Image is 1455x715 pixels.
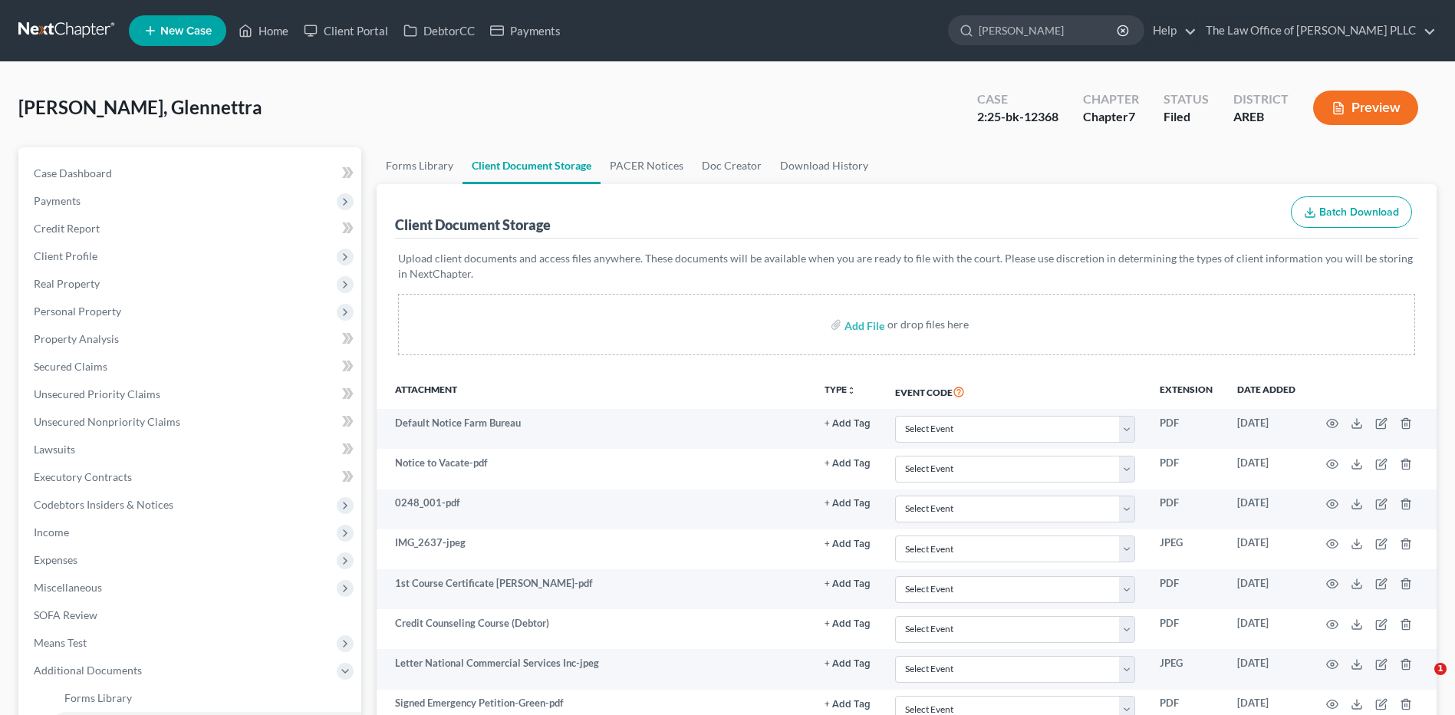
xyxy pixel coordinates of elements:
[1147,489,1225,529] td: PDF
[1147,609,1225,649] td: PDF
[825,619,871,629] button: + Add Tag
[398,251,1415,282] p: Upload client documents and access files anywhere. These documents will be available when you are...
[1083,108,1139,126] div: Chapter
[1225,449,1308,489] td: [DATE]
[883,374,1147,409] th: Event Code
[825,416,871,430] a: + Add Tag
[34,166,112,180] span: Case Dashboard
[979,16,1119,44] input: Search by name...
[34,305,121,318] span: Personal Property
[395,216,551,234] div: Client Document Storage
[825,616,871,631] a: + Add Tag
[1225,489,1308,529] td: [DATE]
[825,579,871,589] button: + Add Tag
[34,443,75,456] span: Lawsuits
[887,317,969,332] div: or drop files here
[825,496,871,510] a: + Add Tag
[1145,17,1197,44] a: Help
[482,17,568,44] a: Payments
[1319,206,1399,219] span: Batch Download
[1313,91,1418,125] button: Preview
[1164,108,1209,126] div: Filed
[825,459,871,469] button: + Add Tag
[34,277,100,290] span: Real Property
[825,659,871,669] button: + Add Tag
[463,147,601,184] a: Client Document Storage
[825,419,871,429] button: + Add Tag
[825,456,871,470] a: + Add Tag
[601,147,693,184] a: PACER Notices
[377,147,463,184] a: Forms Library
[1225,649,1308,689] td: [DATE]
[34,387,160,400] span: Unsecured Priority Claims
[847,386,856,395] i: unfold_more
[21,381,361,408] a: Unsecured Priority Claims
[21,463,361,491] a: Executory Contracts
[825,700,871,710] button: + Add Tag
[21,436,361,463] a: Lawsuits
[34,498,173,511] span: Codebtors Insiders & Notices
[1225,529,1308,569] td: [DATE]
[21,353,361,381] a: Secured Claims
[34,470,132,483] span: Executory Contracts
[18,96,262,118] span: [PERSON_NAME], Glennettra
[377,529,812,569] td: IMG_2637-jpeg
[1225,409,1308,449] td: [DATE]
[825,696,871,710] a: + Add Tag
[1147,649,1225,689] td: JPEG
[377,449,812,489] td: Notice to Vacate-pdf
[825,535,871,550] a: + Add Tag
[1225,609,1308,649] td: [DATE]
[1403,663,1440,700] iframe: Intercom live chat
[34,581,102,594] span: Miscellaneous
[1225,374,1308,409] th: Date added
[377,409,812,449] td: Default Notice Farm Bureau
[34,332,119,345] span: Property Analysis
[231,17,296,44] a: Home
[1434,663,1447,675] span: 1
[825,656,871,671] a: + Add Tag
[34,608,97,621] span: SOFA Review
[34,415,180,428] span: Unsecured Nonpriority Claims
[160,25,212,37] span: New Case
[377,374,812,409] th: Attachment
[64,691,132,704] span: Forms Library
[1128,109,1135,124] span: 7
[34,664,142,677] span: Additional Documents
[1147,409,1225,449] td: PDF
[377,609,812,649] td: Credit Counseling Course (Debtor)
[1164,91,1209,108] div: Status
[34,526,69,539] span: Income
[1291,196,1412,229] button: Batch Download
[377,489,812,529] td: 0248_001-pdf
[21,325,361,353] a: Property Analysis
[1233,91,1289,108] div: District
[825,499,871,509] button: + Add Tag
[1225,569,1308,609] td: [DATE]
[34,553,77,566] span: Expenses
[1233,108,1289,126] div: AREB
[1083,91,1139,108] div: Chapter
[296,17,396,44] a: Client Portal
[693,147,771,184] a: Doc Creator
[34,636,87,649] span: Means Test
[1147,374,1225,409] th: Extension
[377,649,812,689] td: Letter National Commercial Services Inc-jpeg
[21,601,361,629] a: SOFA Review
[825,576,871,591] a: + Add Tag
[825,385,856,395] button: TYPEunfold_more
[396,17,482,44] a: DebtorCC
[825,539,871,549] button: + Add Tag
[21,215,361,242] a: Credit Report
[34,194,81,207] span: Payments
[977,108,1058,126] div: 2:25-bk-12368
[21,160,361,187] a: Case Dashboard
[34,249,97,262] span: Client Profile
[1198,17,1436,44] a: The Law Office of [PERSON_NAME] PLLC
[52,684,361,712] a: Forms Library
[1147,529,1225,569] td: JPEG
[377,569,812,609] td: 1st Course Certificate [PERSON_NAME]-pdf
[1147,569,1225,609] td: PDF
[34,222,100,235] span: Credit Report
[977,91,1058,108] div: Case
